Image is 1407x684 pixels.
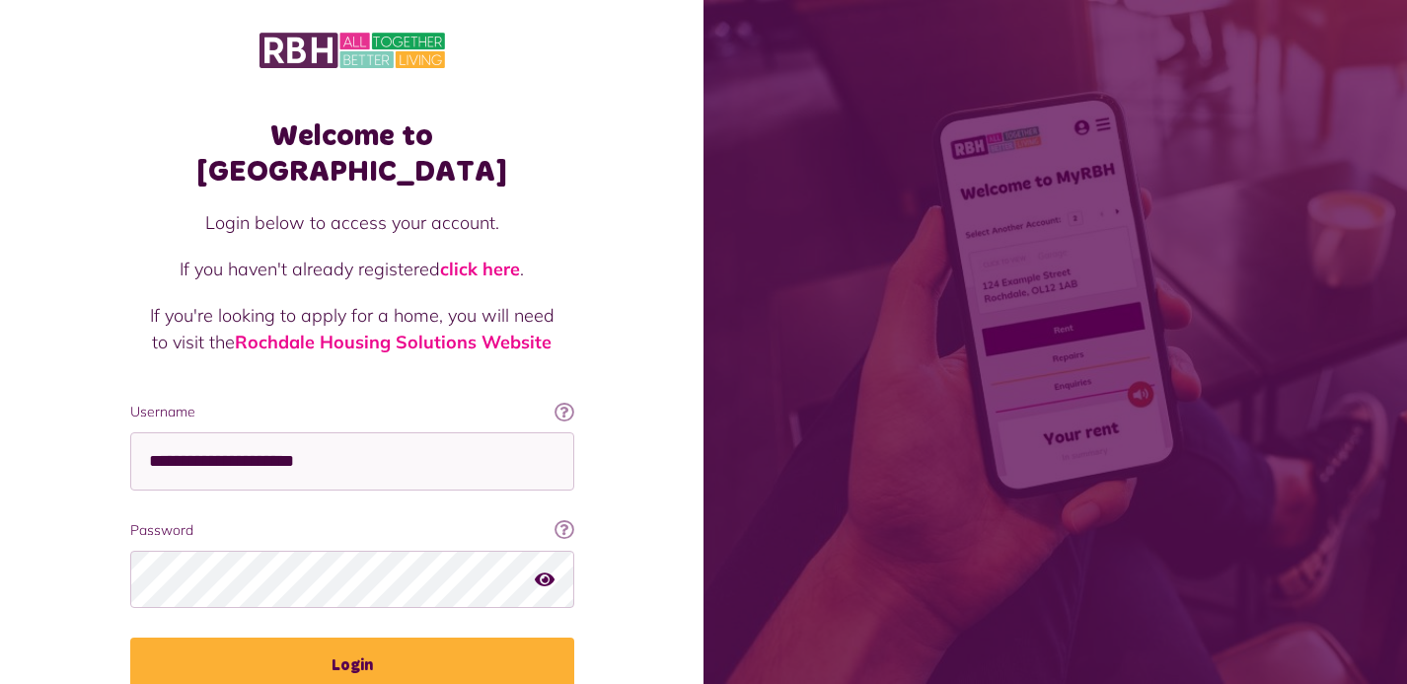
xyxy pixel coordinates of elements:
img: MyRBH [259,30,445,71]
p: Login below to access your account. [150,209,555,236]
p: If you're looking to apply for a home, you will need to visit the [150,302,555,355]
label: Password [130,520,574,541]
label: Username [130,402,574,422]
h1: Welcome to [GEOGRAPHIC_DATA] [130,118,574,190]
a: Rochdale Housing Solutions Website [235,331,552,353]
p: If you haven't already registered . [150,256,555,282]
a: click here [440,258,520,280]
